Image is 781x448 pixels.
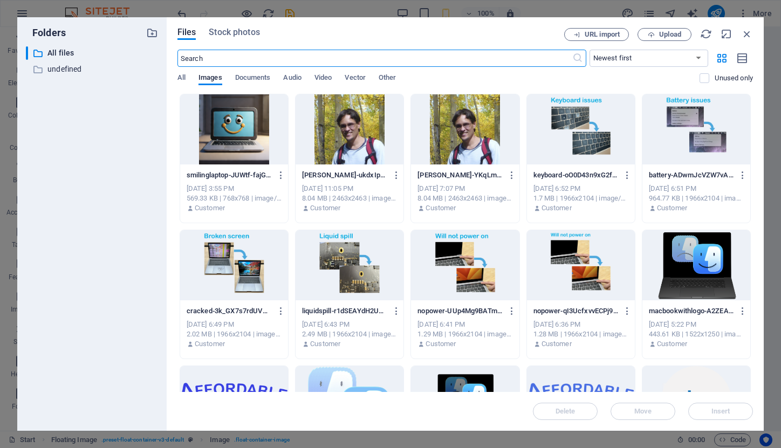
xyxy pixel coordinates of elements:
span: Audio [283,71,301,86]
input: Search [177,50,572,67]
span: Stock photos [209,26,259,39]
span: URL import [585,31,620,38]
span: Vector [345,71,366,86]
div: 569.33 KB | 768x768 | image/png [187,194,282,203]
div: 1.29 MB | 1966x2104 | image/png [417,329,512,339]
div: undefined [26,63,158,76]
div: 2.02 MB | 1966x2104 | image/png [187,329,282,339]
p: Customer [310,339,340,349]
p: battery-ADwmJcVZW7vAg5ut5AT8TA.png [649,170,734,180]
div: [DATE] 7:07 PM [417,184,512,194]
p: Customer [542,203,572,213]
p: Customer [542,339,572,349]
div: 1.7 MB | 1966x2104 | image/png [533,194,628,203]
div: 2.49 MB | 1966x2104 | image/png [302,329,397,339]
p: undefined [47,63,138,75]
p: All files [47,47,138,59]
div: 964.77 KB | 1966x2104 | image/png [649,194,744,203]
p: Customer [426,203,456,213]
span: Video [314,71,332,86]
p: Customer [426,339,456,349]
span: Files [177,26,196,39]
span: Documents [235,71,271,86]
div: [DATE] 6:43 PM [302,320,397,329]
span: All [177,71,186,86]
div: ​ [26,46,28,60]
div: [DATE] 3:55 PM [187,184,282,194]
button: URL import [564,28,629,41]
p: Customer [657,203,687,213]
p: macbookwithlogo-A2ZEABZe21Ue2TFGvVGjZQ.png [649,306,734,316]
i: Reload [700,28,712,40]
div: 8.04 MB | 2463x2463 | image/png [417,194,512,203]
div: 443.61 KB | 1522x1250 | image/png [649,329,744,339]
i: Minimize [721,28,732,40]
span: Images [198,71,222,86]
p: Customer [657,339,687,349]
div: 8.04 MB | 2463x2463 | image/png [302,194,397,203]
i: Create new folder [146,27,158,39]
p: Customer [310,203,340,213]
span: Upload [659,31,681,38]
p: smilinglaptop-JUWtf-fajGwS2t8OpawVBw.png [187,170,272,180]
p: liquidspill-r1dSEAYdH2UxYf0j5dK3WQ.png [302,306,387,316]
p: cracked-3k_GX7s7rdUVVnhX4ysTyw.png [187,306,272,316]
div: [DATE] 5:22 PM [649,320,744,329]
span: Other [379,71,396,86]
p: Customer [195,203,225,213]
p: nopower-qI3UcfxvvECPj9OM0LobDQ.png [533,306,619,316]
div: [DATE] 6:36 PM [533,320,628,329]
p: Customer [195,339,225,349]
div: [DATE] 6:51 PM [649,184,744,194]
p: Chris-YKqLmAPHXB1905OXZri-7Q.png [417,170,503,180]
div: [DATE] 11:05 PM [302,184,397,194]
button: Upload [638,28,691,41]
i: Close [741,28,753,40]
p: Displays only files that are not in use on the website. Files added during this session can still... [715,73,753,83]
div: 1.28 MB | 1966x2104 | image/png [533,329,628,339]
div: [DATE] 6:41 PM [417,320,512,329]
p: Folders [26,26,66,40]
p: nopower-UUp4Mg9BATmvawj-yzNOww.png [417,306,503,316]
div: [DATE] 6:52 PM [533,184,628,194]
p: [PERSON_NAME]-ukdxIpXK-qeTSH2W7O_Qvw.png [302,170,387,180]
p: keyboard-oO0D43n9xG2fQlcg5uq9Bg.png [533,170,619,180]
div: [DATE] 6:49 PM [187,320,282,329]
